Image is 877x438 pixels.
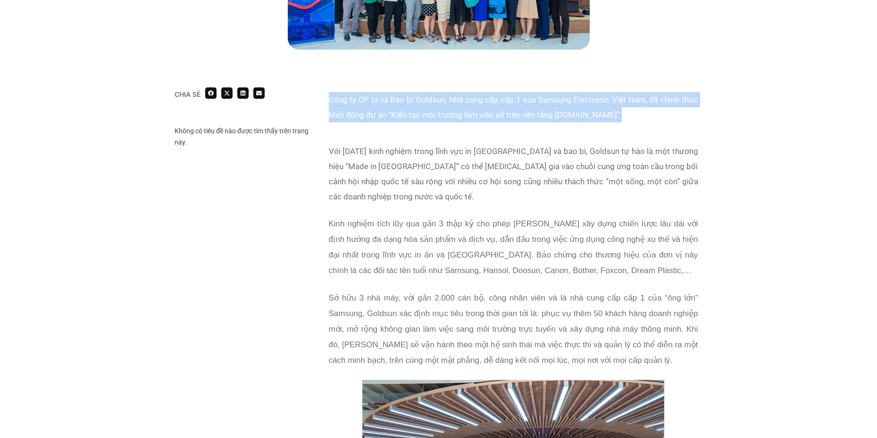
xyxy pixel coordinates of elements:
p: Với [DATE] kinh nghiệm trong lĩnh vực in [GEOGRAPHIC_DATA] và bao bì, Goldsun tự hào là một thươn... [329,144,698,204]
span: Sở hữu 3 nhà máy, với gần 2.000 cán bộ, công nhân viên và là nhà cung cấp cấp 1 của “ông lớn” Sam... [329,293,698,365]
div: Share on email [253,87,265,99]
div: Share on x-twitter [221,87,233,99]
span: Kinh nghiệm tích lũy qua gần 3 thập kỷ cho phép [PERSON_NAME] xây dựng chiến lược lâu dài với địn... [329,219,698,275]
div: Chia sẻ [175,91,200,98]
p: Công ty CP In và Bao bì Goldsun, Nhà cung cấp cấp 1 của Samsung Electronic Việt Nam, đã chính thứ... [329,92,698,122]
div: Share on facebook [205,87,217,99]
div: Không có tiêu đề nào được tìm thấy trên trang này. [175,125,315,148]
div: Share on linkedin [237,87,249,99]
